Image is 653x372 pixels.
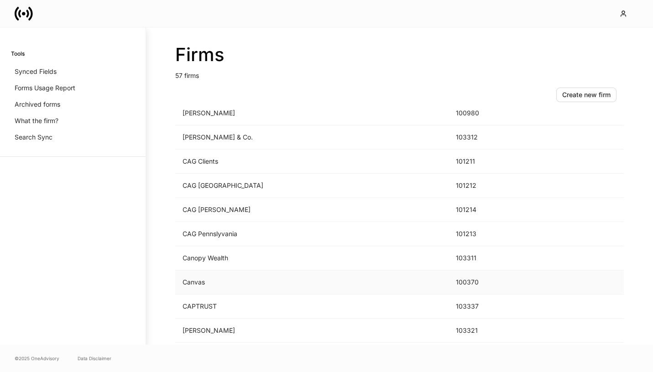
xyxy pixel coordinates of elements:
div: Create new firm [562,90,611,99]
a: Search Sync [11,129,135,145]
a: Data Disclaimer [78,355,111,362]
td: Canvas [175,270,449,294]
p: Forms Usage Report [15,83,75,93]
span: © 2025 OneAdvisory [15,355,59,362]
td: Cerity Partners [175,343,449,367]
td: [PERSON_NAME] & Co. [175,125,449,150]
td: 103311 [449,246,518,270]
p: Synced Fields [15,67,57,76]
td: 101212 [449,174,518,198]
td: 103312 [449,125,518,150]
td: 103337 [449,294,518,319]
td: CAG [GEOGRAPHIC_DATA] [175,174,449,198]
td: 101213 [449,222,518,246]
td: CAG [PERSON_NAME] [175,198,449,222]
td: CAG Clients [175,150,449,174]
td: 101214 [449,198,518,222]
td: 101211 [449,150,518,174]
td: 100370 [449,270,518,294]
a: Synced Fields [11,63,135,80]
a: What the firm? [11,113,135,129]
button: Create new firm [556,88,616,102]
td: 100980 [449,101,518,125]
td: 103321 [449,319,518,343]
h6: Tools [11,49,25,58]
p: What the firm? [15,116,58,125]
td: 103219 [449,343,518,367]
p: Archived forms [15,100,60,109]
td: CAG Pennslyvania [175,222,449,246]
td: CAPTRUST [175,294,449,319]
h2: Firms [175,44,624,66]
a: Archived forms [11,96,135,113]
td: [PERSON_NAME] [175,101,449,125]
td: [PERSON_NAME] [175,319,449,343]
p: Search Sync [15,133,52,142]
a: Forms Usage Report [11,80,135,96]
td: Canopy Wealth [175,246,449,270]
p: 57 firms [175,66,624,80]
